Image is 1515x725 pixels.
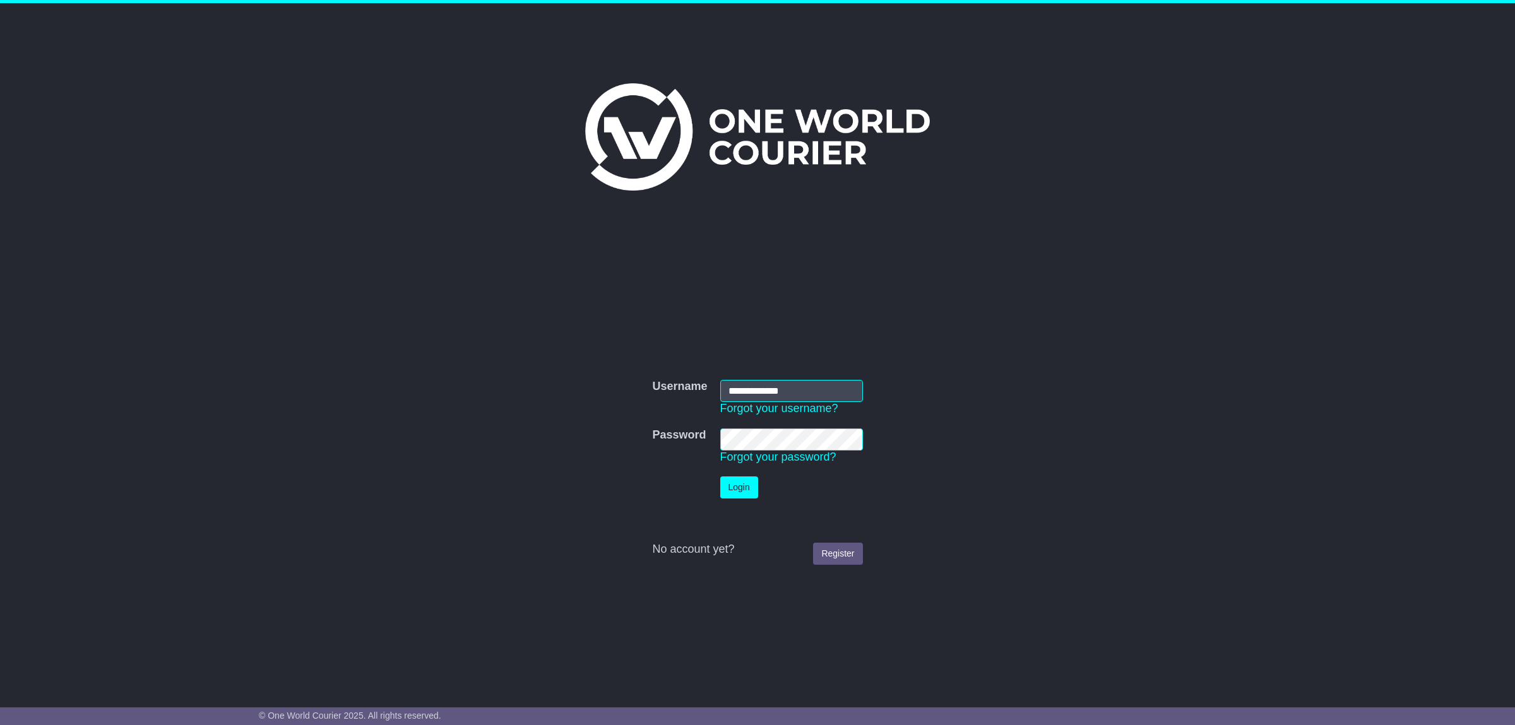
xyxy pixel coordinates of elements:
a: Forgot your username? [720,402,838,415]
div: No account yet? [652,543,862,557]
label: Username [652,380,707,394]
a: Forgot your password? [720,451,836,463]
a: Register [813,543,862,565]
button: Login [720,476,758,498]
span: © One World Courier 2025. All rights reserved. [259,710,441,721]
label: Password [652,428,706,442]
img: One World [585,83,930,191]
